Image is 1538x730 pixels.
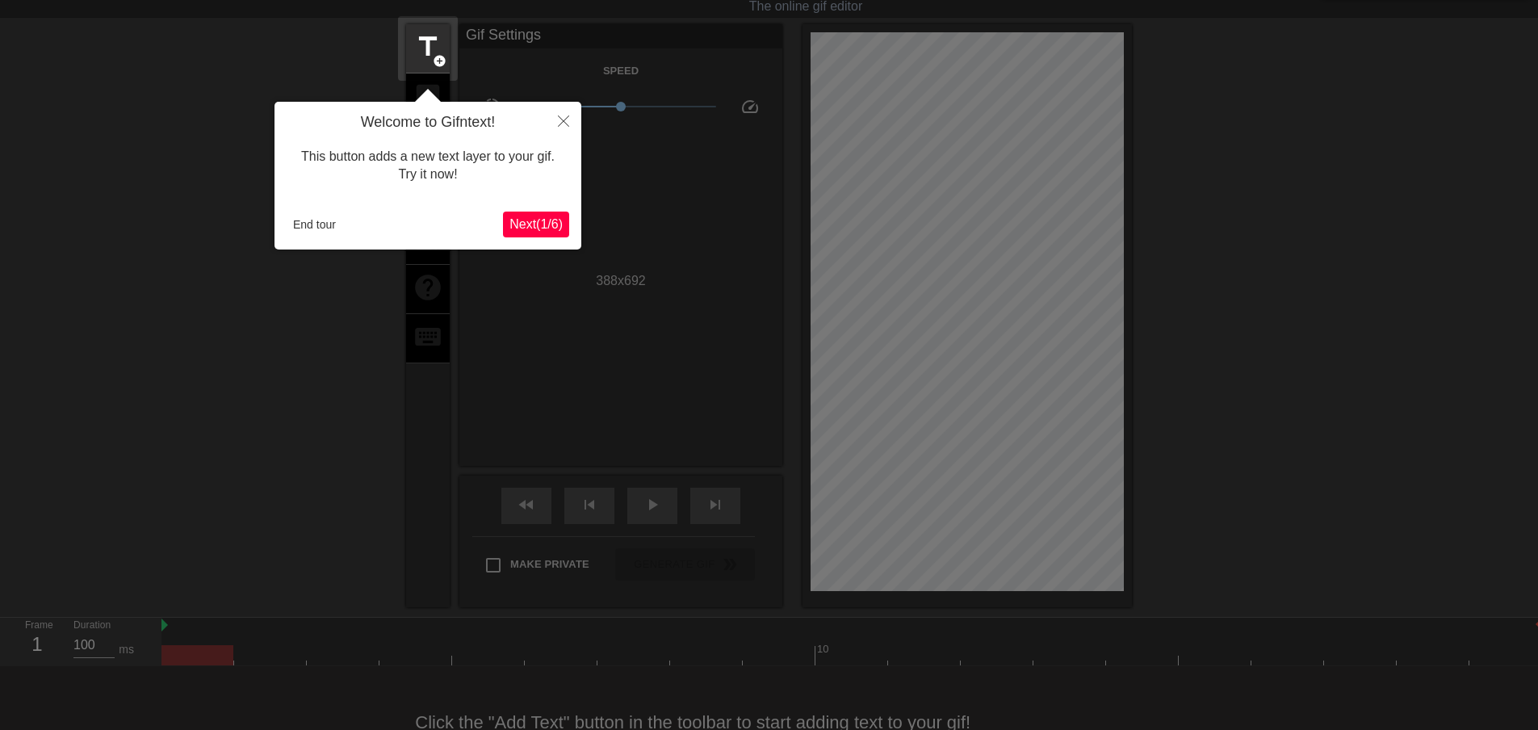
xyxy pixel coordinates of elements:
[287,114,569,132] h4: Welcome to Gifntext!
[287,132,569,200] div: This button adds a new text layer to your gif. Try it now!
[509,217,563,231] span: Next ( 1 / 6 )
[503,212,569,237] button: Next
[287,212,342,237] button: End tour
[546,102,581,139] button: Close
